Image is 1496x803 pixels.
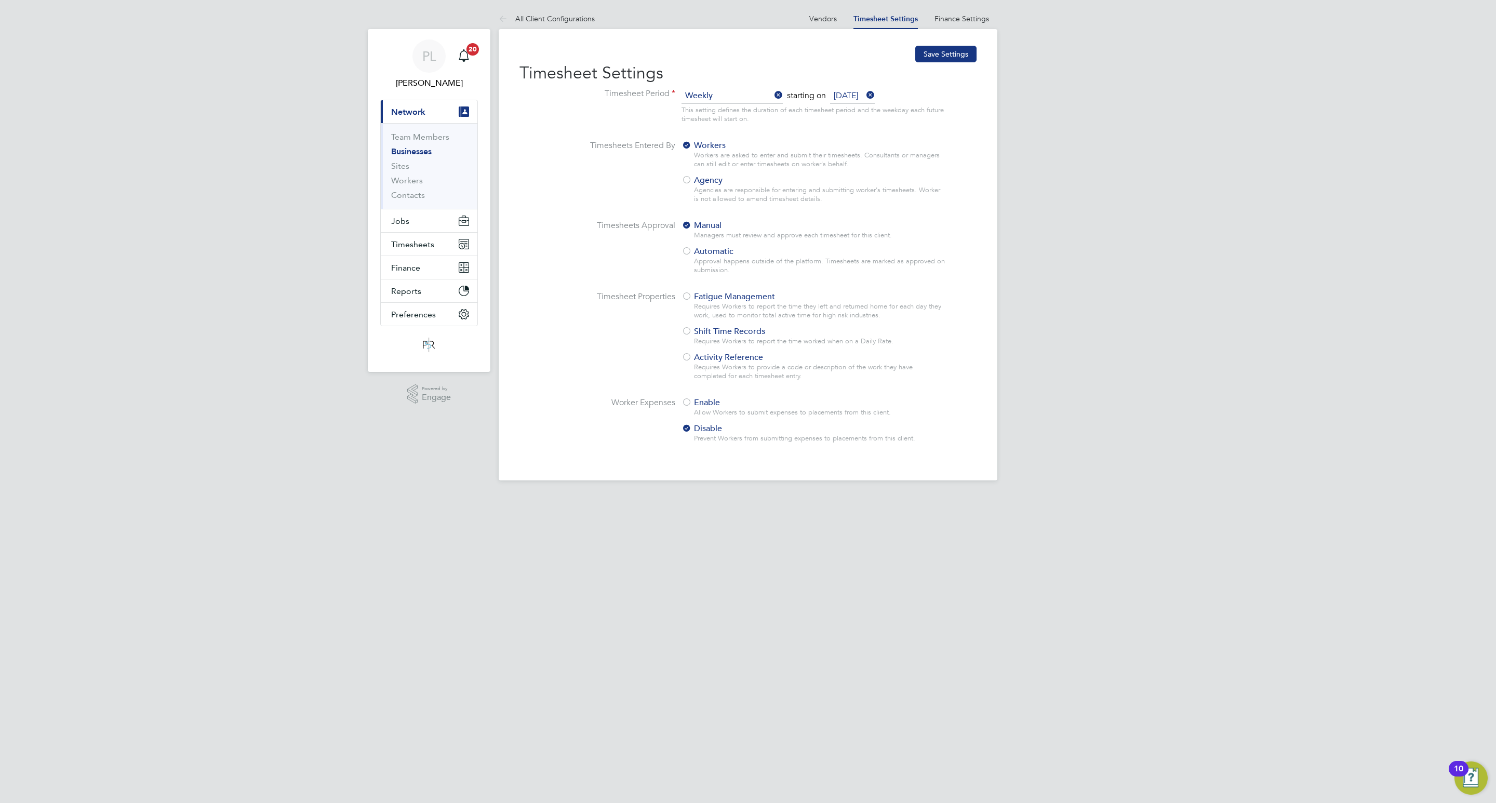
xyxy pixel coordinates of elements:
a: All Client Configurations [499,14,595,23]
label: Worker Expenses [519,397,675,408]
a: Businesses [391,146,432,156]
div: 10 [1454,769,1463,782]
img: psrsolutions-logo-retina.png [420,337,438,353]
span: [DATE] [830,88,875,104]
div: Approval happens outside of the platform. Timesheets are marked as approved on submission. [694,257,946,275]
a: Contacts [391,190,425,200]
span: 20 [466,43,479,56]
span: Jobs [391,216,409,226]
div: Workers are asked to enter and submit their timesheets. Consultants or managers can still edit or... [694,151,946,169]
label: Timesheets Entered By [519,140,675,151]
a: Finance Settings [934,14,989,23]
span: Paul Ledingham [380,77,478,89]
a: Sites [391,161,409,171]
span: Network [391,107,425,117]
span: PL [422,49,436,63]
div: Agencies are responsible for entering and submitting worker's timesheets. Worker is not allowed t... [694,186,946,204]
a: Go to home page [380,337,478,353]
div: Shift Time Records [682,326,946,337]
label: Timesheet Properties [519,291,675,302]
span: Manual [682,220,722,231]
nav: Main navigation [368,29,490,372]
a: Team Members [391,132,449,142]
div: This setting defines the duration of each timesheet period and the weekday each future timesheet ... [682,106,946,124]
span: Enable [682,397,720,408]
div: Prevent Workers from submitting expenses to placements from this client. [694,434,946,443]
span: Workers [682,140,726,151]
span: Powered by [422,384,451,393]
span: Preferences [391,310,436,319]
span: Engage [422,393,451,402]
button: Open Resource Center, 10 new notifications [1454,761,1488,795]
span: Reports [391,286,421,296]
div: Activity Reference [682,352,946,363]
span: Agency [682,175,723,185]
span: Automatic [682,246,733,257]
span: Finance [391,263,420,273]
span: Timesheets [391,239,434,249]
div: Fatigue Management [682,291,946,302]
div: Allow Workers to submit expenses to placements from this client. [694,408,946,417]
h2: Timesheet Settings [519,62,977,84]
div: Requires Workers to provide a code or description of the work they have completed for each timesh... [694,363,946,381]
label: Timesheet Period [519,88,675,99]
span: starting on [785,90,828,101]
a: Vendors [809,14,837,23]
div: Managers must review and approve each timesheet for this client. [694,231,946,240]
button: Save Settings [915,46,977,62]
input: Select one [682,88,783,104]
a: Workers [391,176,423,185]
label: Timesheets Approval [519,220,675,231]
a: Go to account details [380,39,478,89]
div: Requires Workers to report the time they left and returned home for each day they work, used to m... [694,302,946,320]
a: Timesheet Settings [853,15,918,23]
div: Requires Workers to report the time worked when on a Daily Rate. [694,337,946,346]
span: Disable [682,423,722,434]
